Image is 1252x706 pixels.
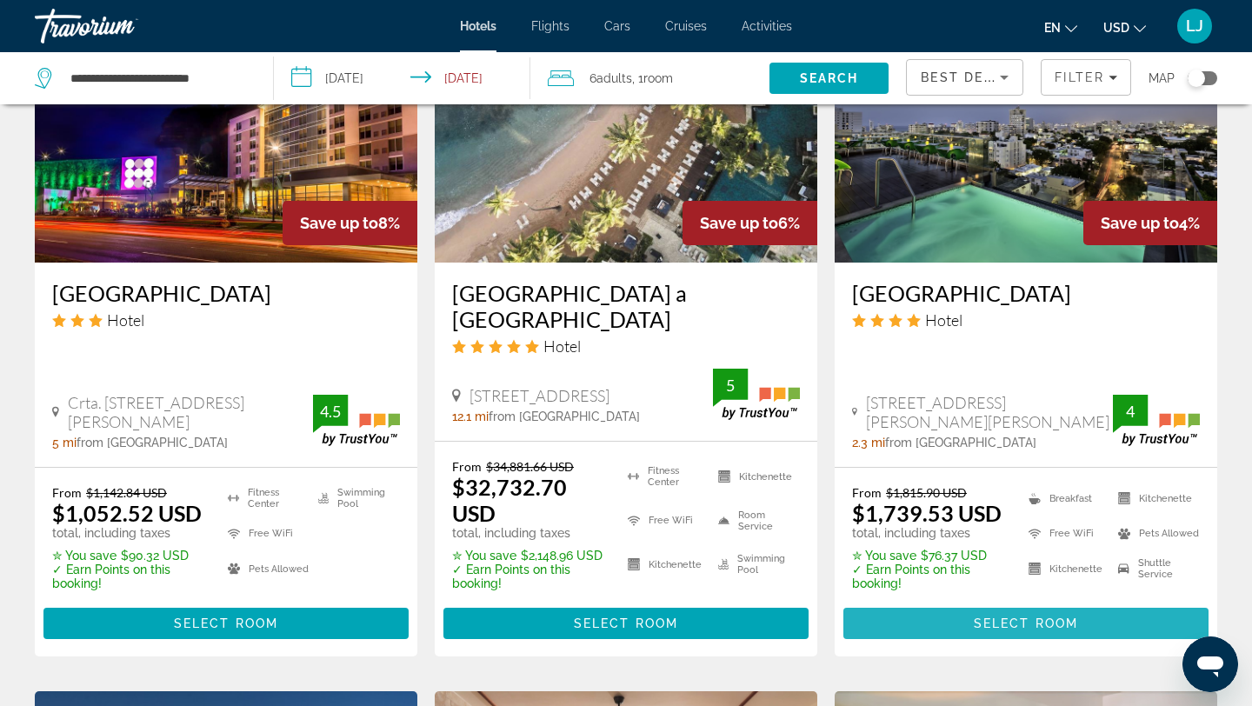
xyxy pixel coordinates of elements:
div: 6% [683,201,817,245]
div: 5 star Hotel [452,336,800,356]
p: total, including taxes [452,526,606,540]
a: Travorium [35,3,209,49]
li: Kitchenette [619,547,709,582]
a: Cars [604,19,630,33]
a: Flights [531,19,569,33]
del: $1,815.90 USD [886,485,967,500]
li: Free WiFi [1020,521,1110,547]
span: Save up to [700,214,778,232]
ins: $32,732.70 USD [452,474,567,526]
button: Filters [1041,59,1131,96]
span: Save up to [300,214,378,232]
p: ✓ Earn Points on this booking! [52,563,206,590]
button: Search [769,63,889,94]
li: Fitness Center [219,485,310,511]
span: From [852,485,882,500]
input: Search hotel destination [69,65,247,91]
div: 5 [713,375,748,396]
span: From [52,485,82,500]
a: [GEOGRAPHIC_DATA] [52,280,400,306]
h3: [GEOGRAPHIC_DATA] a [GEOGRAPHIC_DATA] [452,280,800,332]
span: Map [1149,66,1175,90]
span: LJ [1186,17,1203,35]
ins: $1,739.53 USD [852,500,1002,526]
div: 8% [283,201,417,245]
span: Crta. [STREET_ADDRESS][PERSON_NAME] [68,393,313,431]
span: Save up to [1101,214,1179,232]
span: Search [800,71,859,85]
img: TrustYou guest rating badge [313,395,400,446]
li: Breakfast [1020,485,1110,511]
span: from [GEOGRAPHIC_DATA] [885,436,1036,450]
mat-select: Sort by [921,67,1009,88]
li: Pets Allowed [219,556,310,582]
iframe: Button to launch messaging window [1182,636,1238,692]
button: User Menu [1172,8,1217,44]
button: Change currency [1103,15,1146,40]
a: Select Room [843,612,1209,631]
li: Kitchenette [1109,485,1200,511]
p: total, including taxes [52,526,206,540]
span: 5 mi [52,436,77,450]
span: Select Room [574,616,678,630]
li: Shuttle Service [1109,556,1200,582]
span: Cruises [665,19,707,33]
p: ✓ Earn Points on this booking! [452,563,606,590]
span: ✮ You save [852,549,916,563]
button: Select Room [843,608,1209,639]
span: Best Deals [921,70,1011,84]
a: Activities [742,19,792,33]
span: 2.3 mi [852,436,885,450]
p: total, including taxes [852,526,1007,540]
button: Travelers: 6 adults, 0 children [530,52,769,104]
span: ✮ You save [52,549,117,563]
p: $90.32 USD [52,549,206,563]
img: TrustYou guest rating badge [1113,395,1200,446]
span: 6 [589,66,632,90]
li: Room Service [709,503,800,538]
li: Free WiFi [219,521,310,547]
li: Kitchenette [709,459,800,494]
span: ✮ You save [452,549,516,563]
span: USD [1103,21,1129,35]
div: 4 [1113,401,1148,422]
li: Free WiFi [619,503,709,538]
span: From [452,459,482,474]
span: [STREET_ADDRESS] [469,386,609,405]
p: ✓ Earn Points on this booking! [852,563,1007,590]
li: Kitchenette [1020,556,1110,582]
span: Adults [596,71,632,85]
div: 3 star Hotel [52,310,400,330]
span: from [GEOGRAPHIC_DATA] [489,410,640,423]
div: 4% [1083,201,1217,245]
del: $1,142.84 USD [86,485,167,500]
span: Hotel [107,310,144,330]
span: Select Room [974,616,1078,630]
div: 4.5 [313,401,348,422]
del: $34,881.66 USD [486,459,574,474]
button: Toggle map [1175,70,1217,86]
span: Room [643,71,673,85]
li: Swimming Pool [310,485,400,511]
li: Fitness Center [619,459,709,494]
button: Select Room [443,608,809,639]
a: Select Room [43,612,409,631]
a: Select Room [443,612,809,631]
li: Pets Allowed [1109,521,1200,547]
button: Change language [1044,15,1077,40]
li: Swimming Pool [709,547,800,582]
span: from [GEOGRAPHIC_DATA] [77,436,228,450]
img: TrustYou guest rating badge [713,369,800,420]
p: $76.37 USD [852,549,1007,563]
button: Select check in and out date [274,52,530,104]
span: Hotel [925,310,962,330]
a: Hotels [460,19,496,33]
span: Filter [1055,70,1104,84]
a: [GEOGRAPHIC_DATA] [852,280,1200,306]
span: Hotel [543,336,581,356]
button: Select Room [43,608,409,639]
